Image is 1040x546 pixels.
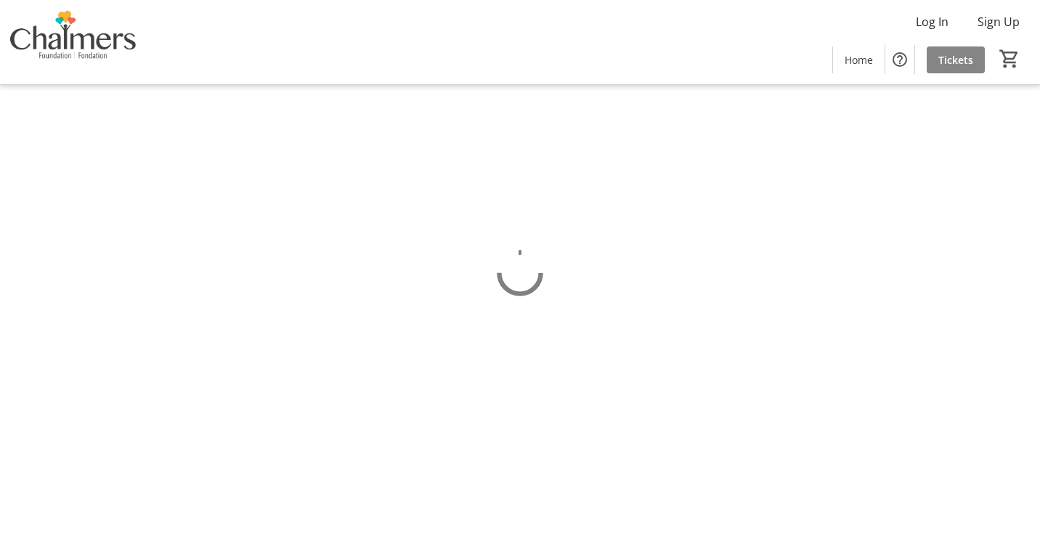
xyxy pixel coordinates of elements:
button: Log In [904,10,960,33]
img: Chalmers Foundation's Logo [9,6,138,78]
span: Home [845,52,873,68]
button: Cart [996,46,1023,72]
span: Tickets [938,52,973,68]
span: Sign Up [978,13,1020,30]
button: Help [885,45,914,74]
button: Sign Up [966,10,1031,33]
a: Home [833,46,885,73]
a: Tickets [927,46,985,73]
span: Log In [916,13,948,30]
